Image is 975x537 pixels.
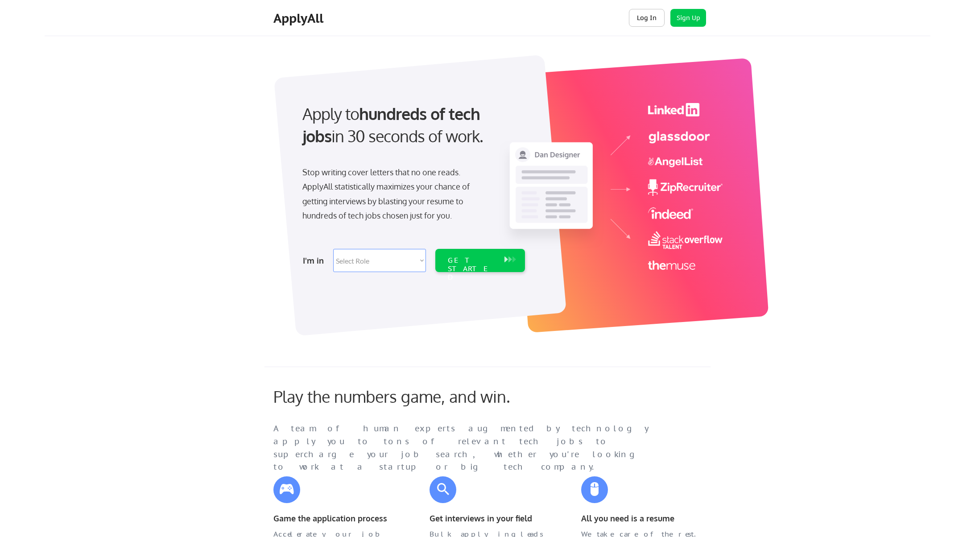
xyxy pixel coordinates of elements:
div: All you need is a resume [581,512,702,525]
div: Stop writing cover letters that no one reads. ApplyAll statistically maximizes your chance of get... [302,165,486,223]
div: I'm in [303,253,328,268]
button: Sign Up [670,9,706,27]
div: GET STARTED [448,256,496,282]
div: Play the numbers game, and win. [273,387,550,406]
div: ApplyAll [273,11,326,26]
div: Game the application process [273,512,394,525]
div: Apply to in 30 seconds of work. [302,103,521,148]
div: A team of human experts augmented by technology apply you to tons of relevant tech jobs to superc... [273,422,666,474]
strong: hundreds of tech jobs [302,103,484,146]
button: Log In [629,9,665,27]
div: Get interviews in your field [430,512,550,525]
